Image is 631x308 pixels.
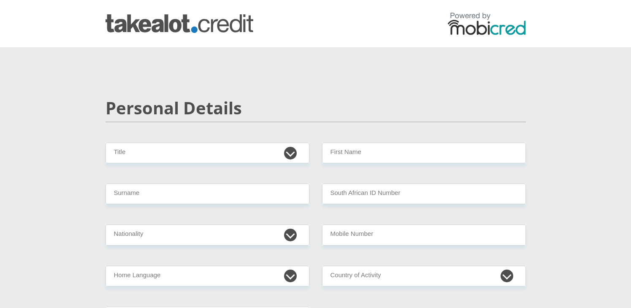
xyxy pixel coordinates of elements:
[106,14,253,33] img: takealot_credit logo
[106,98,526,118] h2: Personal Details
[106,184,309,204] input: Surname
[448,12,526,35] img: powered by mobicred logo
[322,184,526,204] input: ID Number
[322,143,526,163] input: First Name
[322,224,526,245] input: Contact Number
